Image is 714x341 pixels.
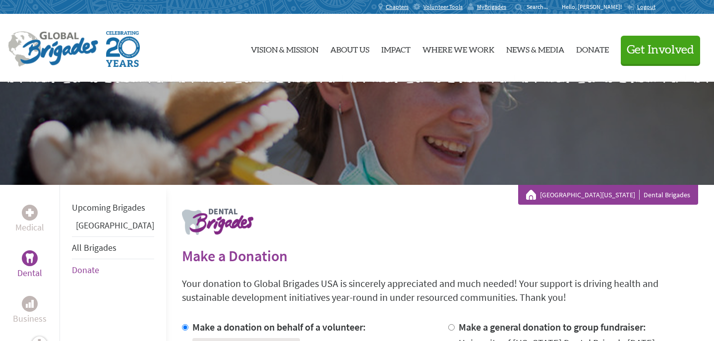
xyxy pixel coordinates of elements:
[540,190,640,200] a: [GEOGRAPHIC_DATA][US_STATE]
[422,22,494,74] a: Where We Work
[13,312,47,326] p: Business
[22,250,38,266] div: Dental
[15,205,44,234] a: MedicalMedical
[72,259,154,281] li: Donate
[72,264,99,276] a: Donate
[192,321,366,333] label: Make a donation on behalf of a volunteer:
[526,190,690,200] div: Dental Brigades
[386,3,409,11] span: Chapters
[72,242,117,253] a: All Brigades
[26,253,34,263] img: Dental
[637,3,655,10] span: Logout
[72,236,154,259] li: All Brigades
[182,277,698,304] p: Your donation to Global Brigades USA is sincerely appreciated and much needed! Your support is dr...
[527,3,555,10] input: Search...
[576,22,609,74] a: Donate
[72,219,154,236] li: Panama
[621,36,700,64] button: Get Involved
[15,221,44,234] p: Medical
[76,220,154,231] a: [GEOGRAPHIC_DATA]
[330,22,369,74] a: About Us
[17,250,42,280] a: DentalDental
[106,31,140,67] img: Global Brigades Celebrating 20 Years
[459,321,646,333] label: Make a general donation to group fundraiser:
[627,44,694,56] span: Get Involved
[562,3,627,11] p: Hello, [PERSON_NAME]!
[22,296,38,312] div: Business
[17,266,42,280] p: Dental
[627,3,655,11] a: Logout
[72,202,145,213] a: Upcoming Brigades
[72,197,154,219] li: Upcoming Brigades
[22,205,38,221] div: Medical
[506,22,564,74] a: News & Media
[26,300,34,308] img: Business
[381,22,411,74] a: Impact
[251,22,318,74] a: Vision & Mission
[182,247,698,265] h2: Make a Donation
[423,3,463,11] span: Volunteer Tools
[182,209,253,235] img: logo-dental.png
[26,209,34,217] img: Medical
[13,296,47,326] a: BusinessBusiness
[8,31,98,67] img: Global Brigades Logo
[477,3,506,11] span: MyBrigades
